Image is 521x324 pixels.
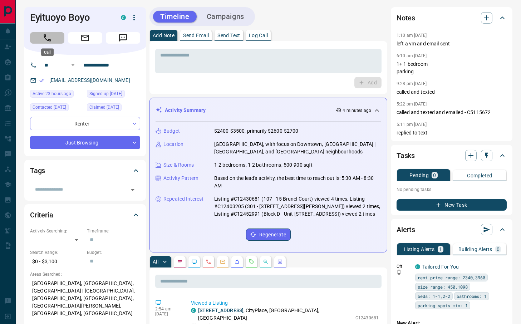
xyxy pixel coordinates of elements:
[214,161,313,169] p: 1-2 bedrooms, 1-2 bathrooms, 500-900 sqft
[191,308,196,313] div: condos.ca
[214,141,381,156] p: [GEOGRAPHIC_DATA], with focus on Downtown, [GEOGRAPHIC_DATA] | [GEOGRAPHIC_DATA], and [GEOGRAPHIC...
[397,40,507,48] p: left a vm and email sent
[418,274,485,281] span: rent price range: 2340,3960
[397,53,427,58] p: 6:10 am [DATE]
[397,60,507,75] p: 1+ 1 bedroom parking
[30,165,45,176] h2: Tags
[214,127,298,135] p: $2400-$3500, primarily $2600-$2700
[200,11,251,23] button: Campaigns
[87,90,140,100] div: Tue Sep 17 2019
[217,33,240,38] p: Send Text
[156,104,381,117] div: Activity Summary4 minutes ago
[409,173,429,178] p: Pending
[163,127,180,135] p: Budget
[30,103,83,113] div: Tue Jun 24 2025
[30,271,140,278] p: Areas Searched:
[155,306,180,311] p: 2:54 am
[497,247,500,252] p: 0
[220,259,226,265] svg: Emails
[128,185,138,195] button: Open
[30,136,140,149] div: Just Browsing
[397,150,415,161] h2: Tasks
[183,33,209,38] p: Send Email
[30,162,140,179] div: Tags
[30,117,140,130] div: Renter
[106,32,140,44] span: Message
[33,104,66,111] span: Contacted [DATE]
[155,311,180,316] p: [DATE]
[418,302,468,309] span: parking spots min: 1
[397,129,507,137] p: replied to text
[467,173,492,178] p: Completed
[277,259,283,265] svg: Agent Actions
[153,33,175,38] p: Add Note
[214,175,381,190] p: Based on the lead's activity, the best time to reach out is: 5:30 AM - 8:30 AM
[87,228,140,234] p: Timeframe:
[457,293,487,300] span: bathrooms: 1
[69,61,77,69] button: Open
[30,32,64,44] span: Call
[397,147,507,164] div: Tasks
[163,175,198,182] p: Activity Pattern
[30,209,53,221] h2: Criteria
[30,228,83,234] p: Actively Searching:
[397,33,427,38] p: 1:10 am [DATE]
[30,249,83,256] p: Search Range:
[397,109,507,116] p: called and texted and emailed - C5115672
[397,263,411,270] p: Off
[30,12,110,23] h1: Eyituoyo Boyo
[191,259,197,265] svg: Lead Browsing Activity
[397,9,507,26] div: Notes
[165,107,206,114] p: Activity Summary
[263,259,269,265] svg: Opportunities
[87,103,140,113] div: Tue Dec 07 2021
[191,299,379,307] p: Viewed a Listing
[249,33,268,38] p: Log Call
[397,199,507,211] button: New Task
[397,88,507,96] p: called and texted
[458,247,492,252] p: Building Alerts
[397,184,507,195] p: No pending tasks
[433,173,436,178] p: 0
[397,102,427,107] p: 5:22 pm [DATE]
[397,122,427,127] p: 5:11 pm [DATE]
[397,221,507,238] div: Alerts
[418,283,468,290] span: size range: 450,1098
[163,195,203,203] p: Repeated Interest
[422,264,459,270] a: Tailored For You
[30,278,140,319] p: [GEOGRAPHIC_DATA], [GEOGRAPHIC_DATA], [GEOGRAPHIC_DATA] | [GEOGRAPHIC_DATA], [GEOGRAPHIC_DATA], [...
[418,293,450,300] span: beds: 1-1,2-2
[33,90,71,97] span: Active 23 hours ago
[89,104,119,111] span: Claimed [DATE]
[397,81,427,86] p: 9:28 pm [DATE]
[153,259,158,264] p: All
[87,249,140,256] p: Budget:
[355,315,379,321] p: C12430681
[343,107,371,114] p: 4 minutes ago
[163,141,183,148] p: Location
[39,78,44,83] svg: Email Verified
[246,229,291,241] button: Regenerate
[415,264,420,269] div: condos.ca
[198,307,352,322] p: , CityPlace, [GEOGRAPHIC_DATA], [GEOGRAPHIC_DATA]
[214,195,381,218] p: Listing #C12430681 (107 - 15 Brunel Court) viewed 4 times, Listing #C12403205 (301 - [STREET_ADDR...
[404,247,435,252] p: Listing Alerts
[41,49,54,56] div: Call
[30,206,140,224] div: Criteria
[439,247,442,252] p: 1
[249,259,254,265] svg: Requests
[89,90,122,97] span: Signed up [DATE]
[49,77,130,83] a: [EMAIL_ADDRESS][DOMAIN_NAME]
[177,259,183,265] svg: Notes
[153,11,197,23] button: Timeline
[397,270,402,275] svg: Push Notification Only
[121,15,126,20] div: condos.ca
[30,256,83,267] p: $0 - $3,100
[234,259,240,265] svg: Listing Alerts
[163,161,194,169] p: Size & Rooms
[198,308,244,313] a: [STREET_ADDRESS]
[68,32,102,44] span: Email
[30,90,83,100] div: Wed Oct 15 2025
[397,224,415,235] h2: Alerts
[397,12,415,24] h2: Notes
